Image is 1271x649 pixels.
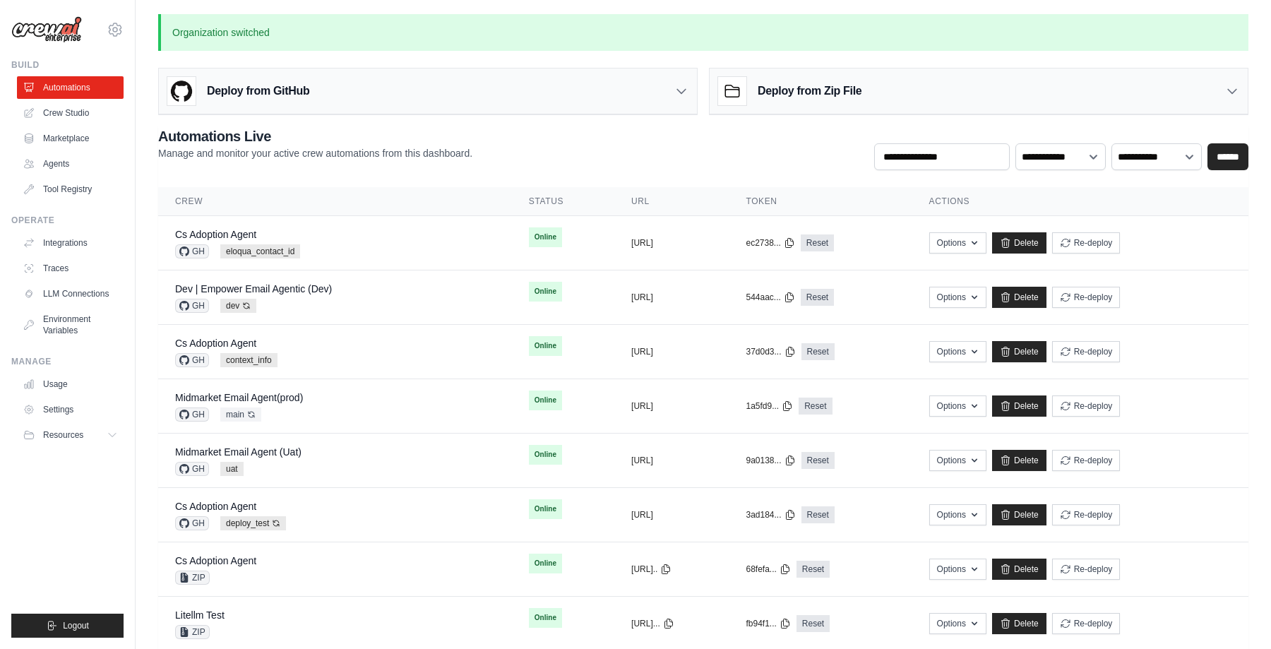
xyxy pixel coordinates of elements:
button: Re-deploy [1052,395,1121,417]
a: Reset [801,506,835,523]
button: Options [929,395,986,417]
button: Options [929,559,986,580]
span: Online [529,608,562,628]
button: Re-deploy [1052,559,1121,580]
span: main [220,407,261,422]
a: Reset [799,398,832,415]
div: Manage [11,356,124,367]
a: Delete [992,504,1046,525]
a: Midmarket Email Agent(prod) [175,392,303,403]
button: ec2738... [746,237,794,249]
button: Re-deploy [1052,287,1121,308]
a: Environment Variables [17,308,124,342]
a: Automations [17,76,124,99]
span: uat [220,462,244,476]
a: Reset [801,234,834,251]
a: Marketplace [17,127,124,150]
button: 9a0138... [746,455,795,466]
a: LLM Connections [17,282,124,305]
button: Re-deploy [1052,232,1121,254]
a: Settings [17,398,124,421]
button: Options [929,341,986,362]
img: Logo [11,16,82,43]
span: Resources [43,429,83,441]
a: Reset [801,343,835,360]
span: Online [529,554,562,573]
a: Delete [992,450,1046,471]
div: Operate [11,215,124,226]
a: Delete [992,559,1046,580]
a: Midmarket Email Agent (Uat) [175,446,302,458]
span: ZIP [175,625,210,639]
span: GH [175,244,209,258]
button: Logout [11,614,124,638]
span: Online [529,391,562,410]
a: Integrations [17,232,124,254]
button: Options [929,504,986,525]
p: Organization switched [158,14,1248,51]
span: Online [529,445,562,465]
button: Options [929,287,986,308]
th: Status [512,187,614,216]
span: GH [175,516,209,530]
span: context_info [220,353,278,367]
span: GH [175,353,209,367]
a: Cs Adoption Agent [175,555,256,566]
a: Delete [992,613,1046,634]
a: Agents [17,153,124,175]
a: Crew Studio [17,102,124,124]
button: Re-deploy [1052,504,1121,525]
a: Cs Adoption Agent [175,338,256,349]
th: URL [614,187,729,216]
button: 3ad184... [746,509,795,520]
button: Options [929,450,986,471]
a: Tool Registry [17,178,124,201]
span: GH [175,407,209,422]
a: Usage [17,373,124,395]
span: Online [529,282,562,302]
button: Options [929,613,986,634]
span: GH [175,462,209,476]
span: Online [529,336,562,356]
a: Reset [801,289,834,306]
a: Cs Adoption Agent [175,501,256,512]
button: Options [929,232,986,254]
a: Delete [992,232,1046,254]
a: Delete [992,341,1046,362]
a: Reset [801,452,835,469]
span: ZIP [175,571,210,585]
div: Build [11,59,124,71]
button: Re-deploy [1052,613,1121,634]
a: Reset [796,615,830,632]
a: Litellm Test [175,609,225,621]
span: dev [220,299,256,313]
th: Crew [158,187,512,216]
button: Resources [17,424,124,446]
a: Dev | Empower Email Agentic (Dev) [175,283,332,294]
a: Delete [992,287,1046,308]
button: 544aac... [746,292,794,303]
p: Manage and monitor your active crew automations from this dashboard. [158,146,472,160]
button: 1a5fd9... [746,400,793,412]
span: eloqua_contact_id [220,244,300,258]
th: Actions [912,187,1248,216]
span: Logout [63,620,89,631]
button: fb94f1... [746,618,790,629]
img: GitHub Logo [167,77,196,105]
button: Re-deploy [1052,450,1121,471]
h3: Deploy from GitHub [207,83,309,100]
button: Re-deploy [1052,341,1121,362]
span: deploy_test [220,516,286,530]
a: Traces [17,257,124,280]
button: 37d0d3... [746,346,795,357]
span: GH [175,299,209,313]
h2: Automations Live [158,126,472,146]
span: Online [529,499,562,519]
a: Reset [796,561,830,578]
th: Token [729,187,912,216]
h3: Deploy from Zip File [758,83,861,100]
button: 68fefa... [746,564,790,575]
span: Online [529,227,562,247]
a: Cs Adoption Agent [175,229,256,240]
a: Delete [992,395,1046,417]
